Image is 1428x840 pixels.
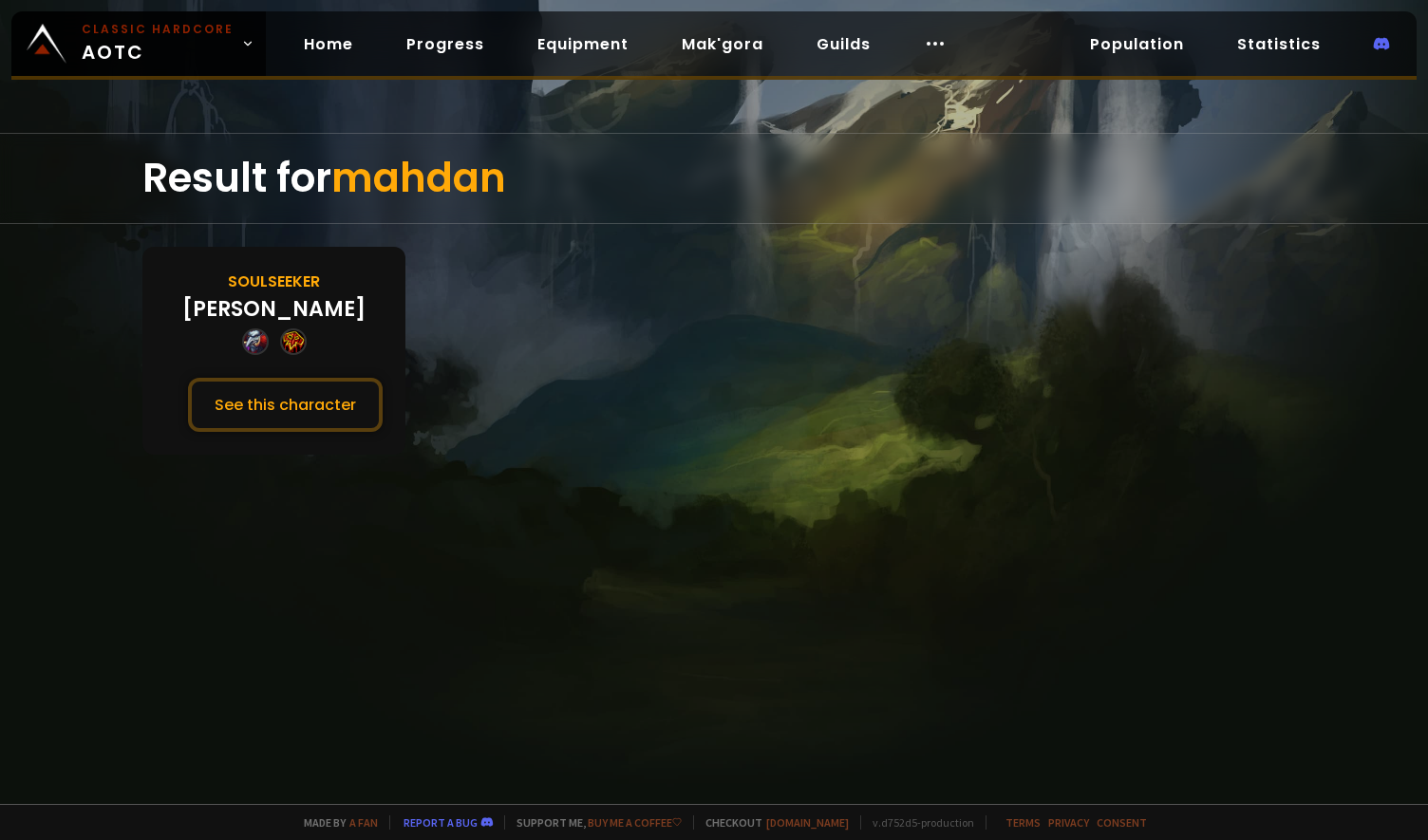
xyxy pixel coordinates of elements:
[667,25,779,64] a: Mak'gora
[188,378,383,432] button: See this character
[504,815,682,830] span: Support me,
[142,134,1285,223] div: Result for
[1005,815,1041,830] a: Terms
[182,293,366,325] div: [PERSON_NAME]
[82,21,234,66] span: AOTC
[82,21,234,38] small: Classic Hardcore
[11,11,266,76] a: Classic HardcoreAOTC
[289,25,368,64] a: Home
[588,815,682,830] a: Buy me a coffee
[766,815,849,830] a: [DOMAIN_NAME]
[292,815,378,830] span: Made by
[693,815,849,830] span: Checkout
[404,815,478,830] a: Report a bug
[391,25,499,64] a: Progress
[349,815,378,830] a: a fan
[1048,815,1089,830] a: Privacy
[228,270,320,293] div: Soulseeker
[522,25,644,64] a: Equipment
[331,150,506,206] span: mahdan
[1097,815,1147,830] a: Consent
[1075,25,1199,64] a: Population
[860,815,974,830] span: v. d752d5 - production
[1222,25,1336,64] a: Statistics
[801,25,886,64] a: Guilds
